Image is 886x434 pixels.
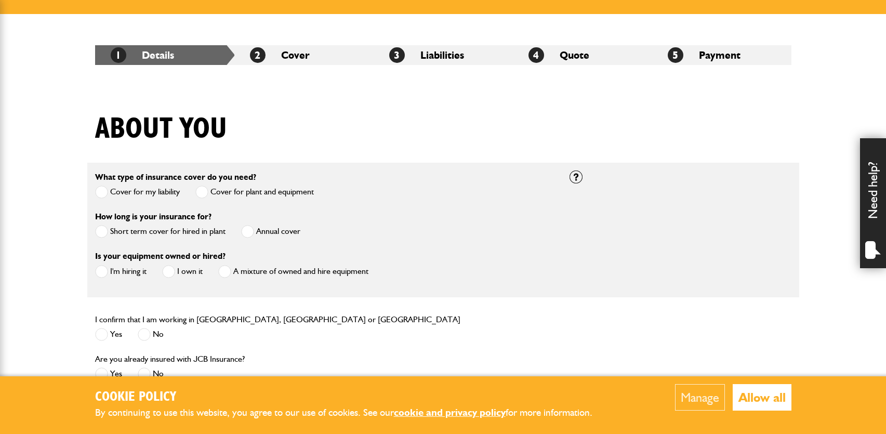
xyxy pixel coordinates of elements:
[374,45,513,65] li: Liabilities
[528,47,544,63] span: 4
[394,406,506,418] a: cookie and privacy policy
[95,265,147,278] label: I'm hiring it
[95,225,226,238] label: Short term cover for hired in plant
[95,186,180,199] label: Cover for my liability
[513,45,652,65] li: Quote
[95,328,122,341] label: Yes
[138,367,164,380] label: No
[95,389,610,405] h2: Cookie Policy
[95,355,245,363] label: Are you already insured with JCB Insurance?
[250,47,266,63] span: 2
[95,252,226,260] label: Is your equipment owned or hired?
[95,367,122,380] label: Yes
[234,45,374,65] li: Cover
[860,138,886,268] div: Need help?
[95,45,234,65] li: Details
[389,47,405,63] span: 3
[733,384,791,411] button: Allow all
[95,173,256,181] label: What type of insurance cover do you need?
[241,225,300,238] label: Annual cover
[111,47,126,63] span: 1
[95,213,211,221] label: How long is your insurance for?
[95,405,610,421] p: By continuing to use this website, you agree to our use of cookies. See our for more information.
[138,328,164,341] label: No
[652,45,791,65] li: Payment
[162,265,203,278] label: I own it
[195,186,314,199] label: Cover for plant and equipment
[668,47,683,63] span: 5
[675,384,725,411] button: Manage
[95,315,460,324] label: I confirm that I am working in [GEOGRAPHIC_DATA], [GEOGRAPHIC_DATA] or [GEOGRAPHIC_DATA]
[95,112,227,147] h1: About you
[218,265,368,278] label: A mixture of owned and hire equipment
